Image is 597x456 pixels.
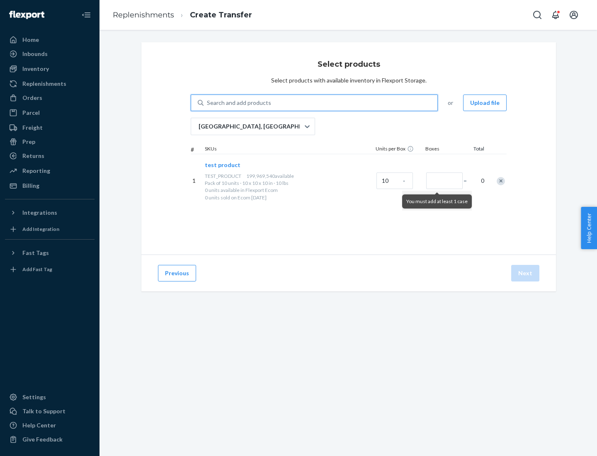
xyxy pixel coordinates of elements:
div: # [191,146,203,154]
button: Open account menu [565,7,582,23]
input: [GEOGRAPHIC_DATA], [GEOGRAPHIC_DATA] [198,122,199,131]
span: 199,969,540 available [246,173,294,179]
a: Prep [5,135,95,148]
button: Close Navigation [78,7,95,23]
a: Create Transfer [190,10,252,19]
div: Integrations [22,209,57,217]
h3: Select products [318,59,380,70]
div: Returns [22,152,44,160]
div: Reporting [22,167,50,175]
span: = [464,177,472,185]
div: Replenishments [22,80,66,88]
div: Give Feedback [22,435,63,444]
span: 0 [476,177,484,185]
div: SKUs [203,145,374,154]
div: Search and add products [207,99,271,107]
div: You must add at least 1 case [402,194,472,209]
a: Help Center [5,419,95,432]
div: Fast Tags [22,249,49,257]
a: Settings [5,391,95,404]
button: Help Center [581,207,597,249]
a: Add Fast Tag [5,263,95,276]
a: Parcel [5,106,95,119]
div: Billing [22,182,39,190]
a: Add Integration [5,223,95,236]
button: Previous [158,265,196,281]
div: Talk to Support [22,407,66,415]
span: or [448,99,453,107]
input: Case Quantity [376,172,413,189]
button: Fast Tags [5,246,95,260]
div: Settings [22,393,46,401]
div: Add Integration [22,226,59,233]
a: Reporting [5,164,95,177]
div: Pack of 10 units · 10 x 10 x 10 in · 10 lbs [205,179,373,187]
a: Freight [5,121,95,134]
div: Prep [22,138,35,146]
span: TEST_PRODUCT [205,173,241,179]
a: Returns [5,149,95,163]
div: Units per Box [374,145,424,154]
a: Orders [5,91,95,104]
p: 1 [192,177,201,185]
button: test product [205,161,240,169]
p: [GEOGRAPHIC_DATA], [GEOGRAPHIC_DATA] [199,122,304,131]
div: Remove Item [497,177,505,185]
button: Upload file [463,95,507,111]
div: Select products with available inventory in Flexport Storage. [271,76,427,85]
button: Integrations [5,206,95,219]
a: Inbounds [5,47,95,61]
div: Add Fast Tag [22,266,52,273]
a: Inventory [5,62,95,75]
button: Open Search Box [529,7,546,23]
a: Home [5,33,95,46]
a: Billing [5,179,95,192]
ol: breadcrumbs [106,3,259,27]
a: Replenishments [5,77,95,90]
div: Home [22,36,39,44]
div: Boxes [424,145,465,154]
button: Open notifications [547,7,564,23]
div: Inbounds [22,50,48,58]
a: Talk to Support [5,405,95,418]
p: 0 units sold on Ecom [DATE] [205,194,373,201]
div: Help Center [22,421,56,429]
button: Give Feedback [5,433,95,446]
div: Total [465,145,486,154]
button: Next [511,265,539,281]
div: Parcel [22,109,40,117]
span: test product [205,161,240,168]
input: Number of boxes [426,172,463,189]
div: Inventory [22,65,49,73]
p: 0 units available in Flexport Ecom [205,187,373,194]
div: Orders [22,94,42,102]
div: Freight [22,124,43,132]
img: Flexport logo [9,11,44,19]
a: Replenishments [113,10,174,19]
